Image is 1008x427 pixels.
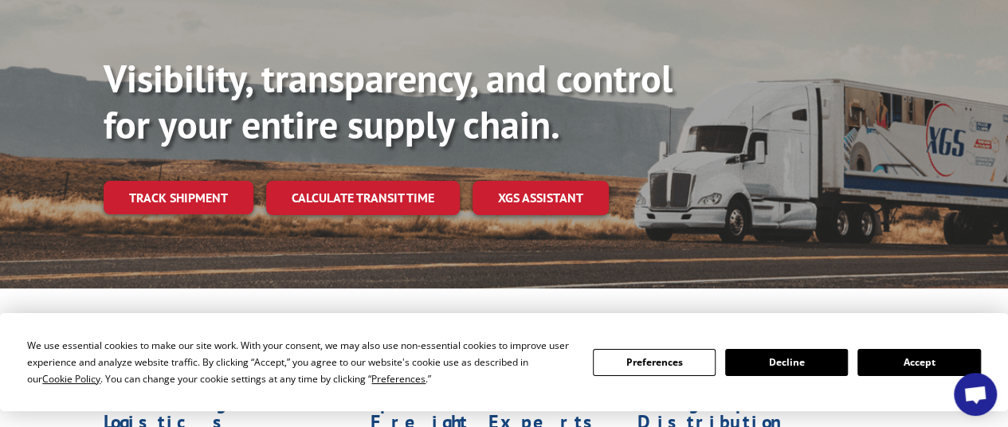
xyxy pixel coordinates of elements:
a: XGS ASSISTANT [473,181,609,215]
div: Open chat [954,373,997,416]
b: Visibility, transparency, and control for your entire supply chain. [104,53,673,149]
a: Track shipment [104,181,253,214]
button: Accept [857,349,980,376]
button: Preferences [593,349,716,376]
span: Preferences [371,372,426,386]
span: Cookie Policy [42,372,100,386]
div: We use essential cookies to make our site work. With your consent, we may also use non-essential ... [27,337,573,387]
button: Decline [725,349,848,376]
a: Calculate transit time [266,181,460,215]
